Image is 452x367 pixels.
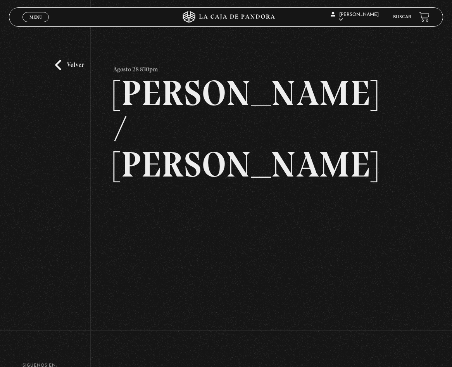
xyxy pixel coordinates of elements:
span: Cerrar [27,21,45,27]
span: [PERSON_NAME] [331,12,379,22]
a: Buscar [393,15,411,19]
span: Menu [29,15,42,19]
p: Agosto 28 830pm [113,60,158,75]
a: Volver [55,60,84,70]
iframe: Dailymotion video player – PROGRAMA EDITADO 29-8 TRUMP-MAD- [113,194,339,321]
a: View your shopping cart [419,12,430,22]
h2: [PERSON_NAME] / [PERSON_NAME] [113,75,339,182]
